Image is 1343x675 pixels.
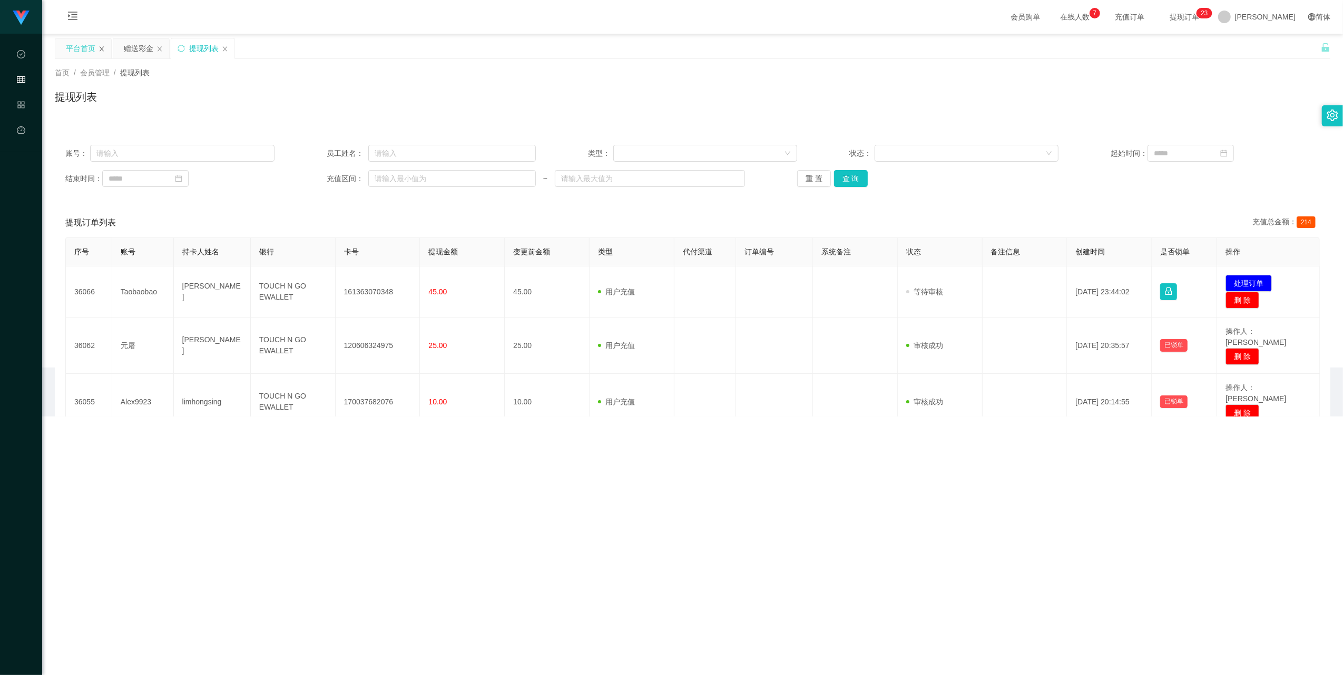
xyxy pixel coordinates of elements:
span: 用户充值 [598,341,635,350]
p: 2 [1201,8,1204,18]
span: 提现订单 [1164,13,1204,21]
td: 170037682076 [336,374,420,430]
span: 银行 [259,247,274,256]
span: 创建时间 [1075,247,1105,256]
td: 36066 [66,266,112,317]
span: 系统备注 [821,247,851,256]
i: 图标: global [1308,13,1316,21]
sup: 23 [1197,8,1212,18]
sup: 7 [1090,8,1100,18]
span: 提现订单列表 [65,216,116,229]
i: 图标: sync [178,45,185,52]
span: 操作人：[PERSON_NAME] [1226,327,1286,346]
span: 账号 [121,247,135,256]
span: 数据中心 [17,51,25,144]
button: 查 询 [834,170,868,187]
i: 图标: table [17,71,25,92]
td: 36055 [66,374,112,430]
span: / [114,68,116,77]
span: 在线人数 [1055,13,1095,21]
span: 214 [1297,216,1316,228]
span: 产品管理 [17,101,25,195]
td: 45.00 [505,266,590,317]
td: limhongsing [174,374,251,430]
td: [DATE] 20:14:55 [1067,374,1152,430]
p: 7 [1093,8,1097,18]
div: 提现列表 [189,38,219,58]
button: 图标: lock [1160,283,1177,300]
input: 请输入 [90,145,275,162]
td: TOUCH N GO EWALLET [251,374,336,430]
h1: 提现列表 [55,89,97,105]
span: / [74,68,76,77]
input: 请输入最小值为 [368,170,536,187]
i: 图标: down [785,150,791,157]
button: 删 除 [1226,292,1259,309]
span: 变更前金额 [513,247,550,256]
button: 处理订单 [1226,275,1272,292]
img: logo.9652507e.png [13,11,30,25]
span: 状态： [849,148,875,159]
span: 提现列表 [120,68,150,77]
span: 用户充值 [598,287,635,296]
i: 图标: check-circle-o [17,45,25,66]
div: 2021 [51,393,1335,404]
i: 图标: calendar [1220,150,1228,157]
span: 操作人：[PERSON_NAME] [1226,383,1286,403]
input: 请输入最大值为 [555,170,745,187]
i: 图标: appstore-o [17,96,25,117]
i: 图标: close [99,46,105,52]
button: 删 除 [1226,404,1259,421]
i: 图标: unlock [1321,43,1330,52]
span: 订单编号 [744,247,774,256]
td: 10.00 [505,374,590,430]
span: 是否锁单 [1160,247,1190,256]
i: 图标: menu-unfold [55,1,91,34]
span: 10.00 [428,398,447,406]
span: 充值区间： [327,173,368,184]
span: 25.00 [428,341,447,350]
td: TOUCH N GO EWALLET [251,266,336,317]
td: TOUCH N GO EWALLET [251,317,336,374]
i: 图标: setting [1327,110,1338,121]
td: 161363070348 [336,266,420,317]
span: 类型： [588,148,613,159]
td: [PERSON_NAME] [174,317,251,374]
span: 状态 [906,247,921,256]
i: 图标: close [156,46,163,52]
td: [PERSON_NAME] [174,266,251,317]
td: 120606324975 [336,317,420,374]
td: 25.00 [505,317,590,374]
span: 起始时间： [1111,148,1148,159]
span: 会员管理 [80,68,110,77]
span: 充值订单 [1110,13,1150,21]
span: 等待审核 [906,287,943,296]
i: 图标: calendar [175,175,182,182]
span: 类型 [598,247,613,256]
button: 删 除 [1226,348,1259,365]
td: 36062 [66,317,112,374]
span: 提现金额 [428,247,458,256]
span: 首页 [55,68,70,77]
i: 图标: close [222,46,228,52]
div: 充值总金额： [1252,216,1320,229]
span: 代付渠道 [683,247,712,256]
span: 操作 [1226,247,1240,256]
div: 平台首页 [66,38,95,58]
span: 结束时间： [65,173,102,184]
span: 会员管理 [17,76,25,170]
input: 请输入 [368,145,536,162]
td: Taobaobao [112,266,174,317]
td: Alex9923 [112,374,174,430]
span: 序号 [74,247,89,256]
button: 已锁单 [1160,339,1188,352]
span: 备注信息 [991,247,1021,256]
div: 赠送彩金 [124,38,153,58]
span: 卡号 [344,247,359,256]
span: 员工姓名： [327,148,368,159]
button: 重 置 [797,170,831,187]
span: 审核成功 [906,398,943,406]
span: 持卡人姓名 [182,247,219,256]
a: 图标: dashboard平台首页 [17,120,25,226]
td: [DATE] 20:35:57 [1067,317,1152,374]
